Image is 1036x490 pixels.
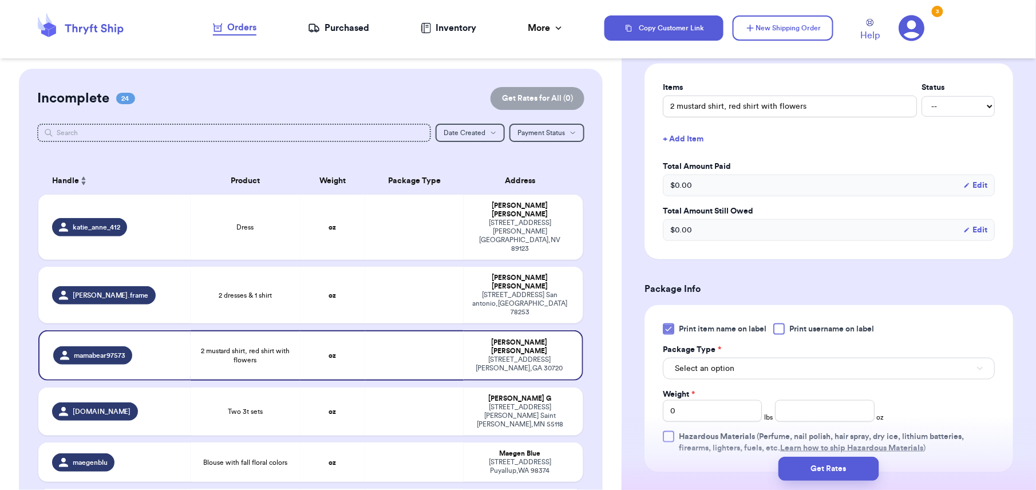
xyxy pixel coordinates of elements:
span: 2 dresses & 1 shirt [219,291,272,300]
strong: oz [329,408,337,415]
span: oz [877,413,884,422]
button: New Shipping Order [733,15,833,41]
div: Maegen Blue [470,449,570,458]
div: [STREET_ADDRESS] Puyallup , WA 98374 [470,458,570,475]
div: [PERSON_NAME] G [470,394,570,403]
button: Edit [963,224,987,236]
div: More [528,21,564,35]
input: Search [37,124,432,142]
label: Items [663,82,917,93]
span: Dress [237,223,254,232]
div: [STREET_ADDRESS][PERSON_NAME] Saint [PERSON_NAME] , MN 55118 [470,403,570,429]
span: lbs [764,413,773,422]
span: $ 0.00 [670,224,692,236]
strong: oz [329,352,337,359]
span: Date Created [444,129,485,136]
div: [STREET_ADDRESS][PERSON_NAME] [GEOGRAPHIC_DATA] , NV 89123 [470,219,570,253]
button: + Add Item [658,127,999,152]
span: [PERSON_NAME].frame [73,291,149,300]
span: Payment Status [517,129,565,136]
button: Select an option [663,358,995,380]
span: katie_anne_412 [73,223,120,232]
div: Orders [213,21,256,34]
span: Help [861,29,880,42]
div: [PERSON_NAME] [PERSON_NAME] [470,201,570,219]
span: Hazardous Materials [679,433,755,441]
button: Copy Customer Link [604,15,723,41]
span: Two 3t sets [228,407,263,416]
span: [DOMAIN_NAME] [73,407,131,416]
strong: oz [329,459,337,466]
span: Print item name on label [679,323,766,335]
a: Inventory [421,21,476,35]
div: [PERSON_NAME] [PERSON_NAME] [470,338,569,355]
label: Status [922,82,995,93]
a: 3 [899,15,925,41]
th: Product [191,167,300,195]
a: Purchased [308,21,369,35]
span: Select an option [675,363,734,374]
strong: oz [329,224,337,231]
th: Package Type [365,167,464,195]
span: 24 [116,93,135,104]
div: [STREET_ADDRESS] [PERSON_NAME] , GA 30720 [470,355,569,373]
div: 3 [932,6,943,17]
strong: oz [329,292,337,299]
label: Total Amount Paid [663,161,995,172]
span: mamabear97573 [74,351,125,360]
span: Print username on label [789,323,874,335]
button: Get Rates [778,457,879,481]
button: Payment Status [509,124,584,142]
a: Learn how to ship Hazardous Materials [780,444,923,452]
span: maegenblu [73,458,108,467]
label: Package Type [663,344,721,355]
label: Total Amount Still Owed [663,206,995,217]
span: Handle [52,175,79,187]
button: Date Created [436,124,505,142]
span: $ 0.00 [670,180,692,191]
button: Get Rates for All (0) [491,87,584,110]
div: [PERSON_NAME] [PERSON_NAME] [470,274,570,291]
div: [STREET_ADDRESS] San antonio , [GEOGRAPHIC_DATA] 78253 [470,291,570,317]
label: Weight [663,389,695,400]
a: Orders [213,21,256,35]
th: Weight [300,167,365,195]
h2: Incomplete [37,89,109,108]
button: Edit [963,180,987,191]
span: 2 mustard shirt, red shirt with flowers [197,346,293,365]
button: Sort ascending [79,174,88,188]
h3: Package Info [644,282,1013,296]
th: Address [464,167,584,195]
span: Blouse with fall floral colors [203,458,287,467]
span: (Perfume, nail polish, hair spray, dry ice, lithium batteries, firearms, lighters, fuels, etc. ) [679,433,964,452]
a: Help [861,19,880,42]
